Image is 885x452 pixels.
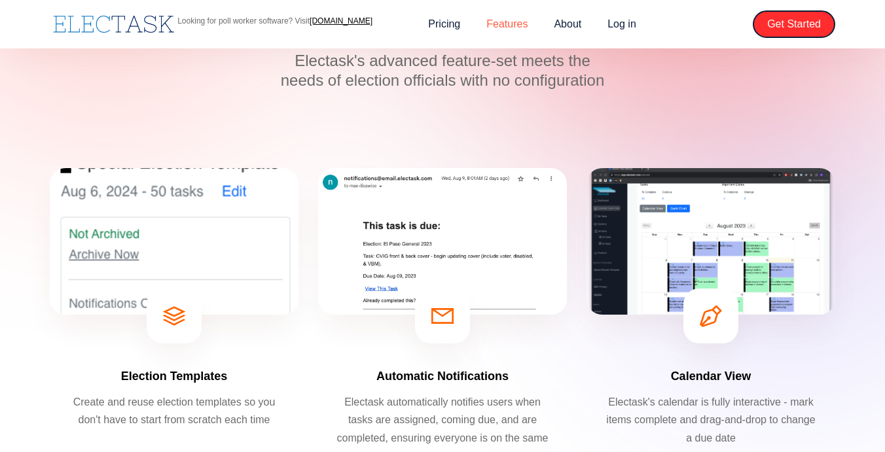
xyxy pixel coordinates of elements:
a: home [50,12,177,36]
p: Electask's advanced feature-set meets the needs of election officials with no configuration [279,51,606,90]
p: Looking for poll worker software? Visit [177,17,372,25]
a: Log in [594,10,649,38]
h4: Calendar View [671,368,751,384]
a: [DOMAIN_NAME] [310,16,372,26]
h4: Automatic Notifications [376,368,509,384]
a: Pricing [415,10,473,38]
a: About [541,10,594,38]
a: Features [473,10,541,38]
h4: Election Templates [121,368,228,384]
a: Get Started [753,10,835,38]
p: Electask's calendar is fully interactive - mark items complete and drag-and-drop to change a due ... [603,393,819,447]
p: Create and reuse election templates so you don't have to start from scratch each time [66,393,282,428]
